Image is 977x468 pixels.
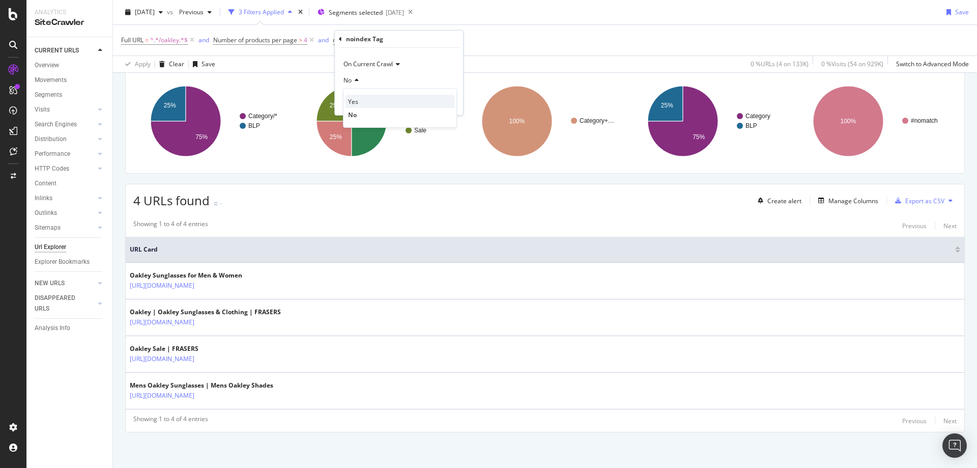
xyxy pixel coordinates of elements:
div: SiteCrawler [35,17,104,29]
a: [URL][DOMAIN_NAME] [130,317,194,327]
div: Save [955,8,969,16]
span: Previous [175,8,204,16]
div: Open Intercom Messenger [942,433,967,458]
div: Analytics [35,8,104,17]
a: DISAPPEARED URLS [35,293,95,314]
div: Oakley | Oakley Sunglasses & Clothing | FRASERS [130,308,281,317]
svg: A chart. [299,77,458,166]
a: [URL][DOMAIN_NAME] [130,281,194,291]
button: Segments selected[DATE] [313,4,404,20]
button: Export as CSV [891,192,944,209]
div: - [220,199,222,208]
div: DISAPPEARED URLS [35,293,86,314]
a: Distribution [35,134,95,145]
div: Clear [169,60,184,68]
text: 100% [509,118,525,125]
a: Analysis Info [35,323,105,334]
div: and [198,36,209,44]
div: Previous [902,417,927,425]
div: Oakley Sale | FRASERS [130,344,239,353]
div: Switch to Advanced Mode [896,60,969,68]
div: Mens Oakley Sunglasses | Mens Oakley Shades [130,381,273,390]
button: Save [942,4,969,20]
text: BLP [745,122,757,129]
a: Performance [35,149,95,159]
a: Overview [35,60,105,71]
div: 3 Filters Applied [239,8,284,16]
span: Segments selected [329,8,383,17]
button: Manage Columns [814,195,878,207]
span: URL Card [130,245,953,254]
svg: A chart. [465,77,624,166]
svg: A chart. [796,77,955,166]
span: > [299,36,302,44]
div: Showing 1 to 4 of 4 entries [133,415,208,427]
div: Movements [35,75,67,86]
span: No [343,76,352,85]
button: Apply [121,56,151,72]
span: No [348,111,357,119]
div: Distribution [35,134,67,145]
button: Previous [902,415,927,427]
text: 25% [329,102,341,109]
text: 75% [693,133,705,141]
button: Switch to Advanced Mode [892,56,969,72]
a: HTTP Codes [35,163,95,174]
button: [DATE] [121,4,167,20]
button: 3 Filters Applied [224,4,296,20]
div: times [296,7,305,17]
a: Segments [35,90,105,100]
text: BLP [248,122,260,129]
button: and [198,35,209,45]
svg: A chart. [630,77,790,166]
img: Equal [214,202,218,205]
text: 75% [195,133,208,141]
div: noindex Tag [346,35,383,43]
span: = [145,36,149,44]
span: noindex Tag [333,36,367,44]
span: 2025 Aug. 13th [135,8,155,16]
div: 0 % Visits ( 54 on 929K ) [821,60,883,68]
div: Next [943,222,957,230]
span: Yes [348,97,358,106]
div: Save [202,60,215,68]
a: Visits [35,104,95,115]
a: Movements [35,75,105,86]
div: Visits [35,104,50,115]
svg: A chart. [133,77,293,166]
div: Previous [902,222,927,230]
span: On Current Crawl [343,60,393,68]
a: Explorer Bookmarks [35,257,105,267]
button: Cancel [339,97,371,107]
span: 4 [304,33,307,47]
button: Clear [155,56,184,72]
text: 100% [841,118,856,125]
div: Overview [35,60,59,71]
div: NEW URLS [35,278,65,289]
div: Analysis Info [35,323,70,334]
text: Category [745,113,770,120]
button: Next [943,219,957,232]
div: 0 % URLs ( 4 on 133K ) [751,60,809,68]
button: Previous [175,4,216,20]
div: Showing 1 to 4 of 4 entries [133,219,208,232]
text: #nomatch [911,117,938,124]
a: Sitemaps [35,223,95,233]
div: Search Engines [35,119,77,130]
a: CURRENT URLS [35,45,95,56]
div: Export as CSV [905,197,944,205]
span: Number of products per page [213,36,297,44]
a: [URL][DOMAIN_NAME] [130,391,194,401]
button: Next [943,415,957,427]
a: Content [35,178,105,189]
div: Apply [135,60,151,68]
a: Url Explorer [35,242,105,253]
div: Next [943,417,957,425]
a: Inlinks [35,193,95,204]
div: Sitemaps [35,223,61,233]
